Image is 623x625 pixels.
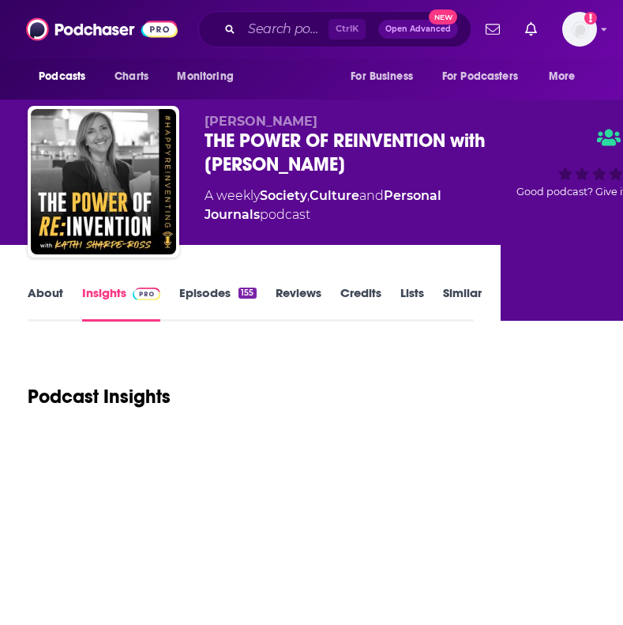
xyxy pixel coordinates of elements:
[432,62,541,92] button: open menu
[39,66,85,88] span: Podcasts
[562,12,597,47] img: User Profile
[133,288,160,300] img: Podchaser Pro
[166,62,253,92] button: open menu
[82,285,160,322] a: InsightsPodchaser Pro
[328,19,366,40] span: Ctrl K
[562,12,597,47] button: Show profile menu
[28,285,63,322] a: About
[385,25,451,33] span: Open Advanced
[205,114,317,129] span: [PERSON_NAME]
[519,16,543,43] a: Show notifications dropdown
[400,285,424,322] a: Lists
[429,9,457,24] span: New
[538,62,595,92] button: open menu
[340,62,433,92] button: open menu
[205,186,500,224] div: A weekly podcast
[205,188,441,222] a: Personal Journals
[31,109,176,254] img: THE POWER OF REINVENTION with Kathi Sharpe-Ross
[104,62,158,92] a: Charts
[340,285,381,322] a: Credits
[442,66,518,88] span: For Podcasters
[359,188,384,203] span: and
[549,66,576,88] span: More
[28,385,171,409] h1: Podcast Insights
[260,188,307,203] a: Society
[351,66,413,88] span: For Business
[378,20,458,39] button: Open AdvancedNew
[443,285,482,322] a: Similar
[479,16,506,43] a: Show notifications dropdown
[238,288,256,299] div: 155
[276,285,321,322] a: Reviews
[307,188,310,203] span: ,
[114,66,148,88] span: Charts
[310,188,359,203] a: Culture
[242,17,328,42] input: Search podcasts, credits, & more...
[198,11,471,47] div: Search podcasts, credits, & more...
[28,62,106,92] button: open menu
[177,66,233,88] span: Monitoring
[26,14,178,44] img: Podchaser - Follow, Share and Rate Podcasts
[584,12,597,24] svg: Add a profile image
[562,12,597,47] span: Logged in as ei1745
[179,285,256,322] a: Episodes155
